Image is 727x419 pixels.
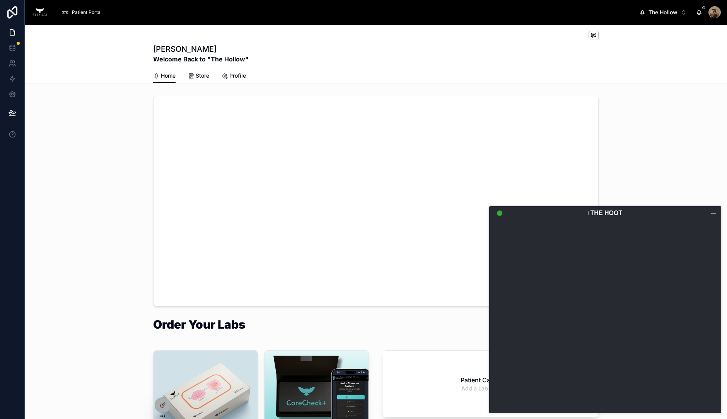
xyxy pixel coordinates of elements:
a: Profile [222,69,246,84]
span: Home [161,72,176,80]
h2: Patient Cart is Empty [461,375,521,385]
span: Profile [229,72,246,80]
span: The Hollow [648,8,678,16]
a: Patient Portal [59,5,107,19]
a: Home [153,69,176,83]
div: scrollable content [55,4,633,21]
h1: [PERSON_NAME] [153,44,249,54]
a: Store [188,69,209,84]
strong: Welcome Back to "The Hollow" [153,54,249,64]
span: Add a Lab to Checkout [461,385,521,392]
span: Store [196,72,209,80]
h1: Order Your Labs [153,319,246,330]
span: Patient Portal [72,9,102,15]
button: Select Button [633,5,693,19]
img: App logo [31,6,49,19]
